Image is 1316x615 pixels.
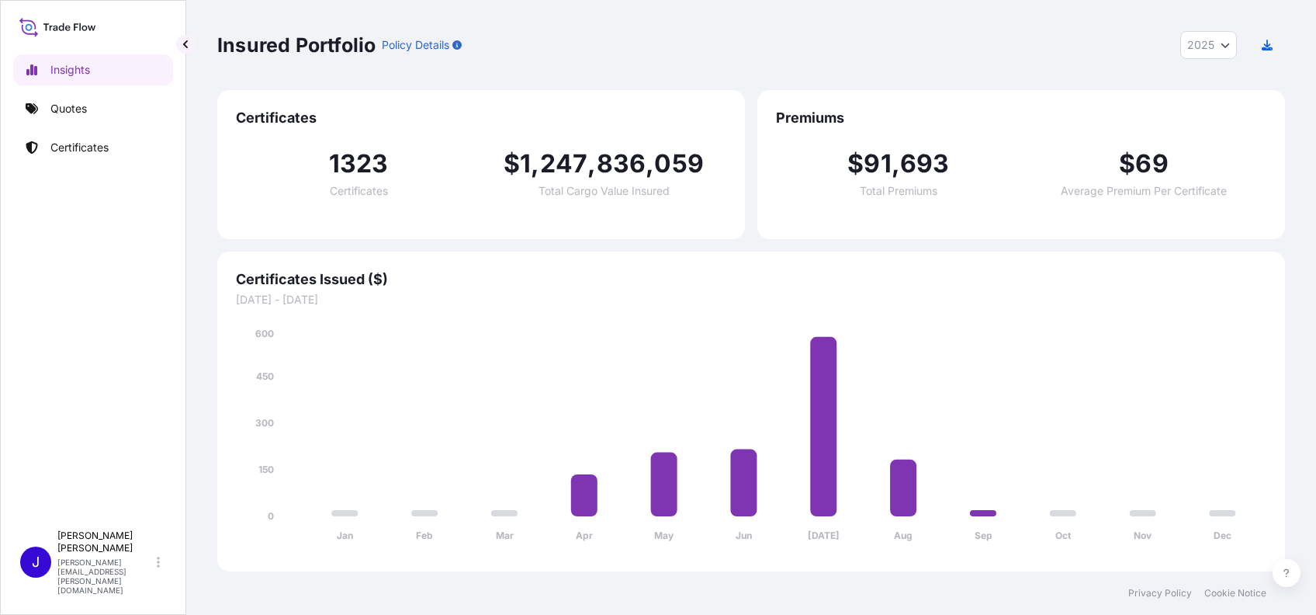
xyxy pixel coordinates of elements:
[330,186,388,196] span: Certificates
[1214,530,1231,541] tspan: Dec
[236,270,1266,289] span: Certificates Issued ($)
[236,292,1266,307] span: [DATE] - [DATE]
[13,54,173,85] a: Insights
[531,151,539,176] span: ,
[255,417,274,429] tspan: 300
[504,151,520,176] span: $
[847,151,864,176] span: $
[860,186,937,196] span: Total Premiums
[776,109,1266,127] span: Premiums
[975,530,992,541] tspan: Sep
[217,33,376,57] p: Insured Portfolio
[255,328,274,339] tspan: 600
[539,186,670,196] span: Total Cargo Value Insured
[13,93,173,124] a: Quotes
[57,558,154,595] p: [PERSON_NAME][EMAIL_ADDRESS][PERSON_NAME][DOMAIN_NAME]
[32,554,40,570] span: J
[57,530,154,554] p: [PERSON_NAME] [PERSON_NAME]
[1180,31,1237,59] button: Year Selector
[540,151,588,176] span: 247
[236,109,726,127] span: Certificates
[1187,37,1214,53] span: 2025
[416,530,433,541] tspan: Feb
[646,151,654,176] span: ,
[520,151,531,176] span: 1
[329,151,389,176] span: 1323
[1055,530,1072,541] tspan: Oct
[50,101,87,116] p: Quotes
[587,151,596,176] span: ,
[1134,530,1152,541] tspan: Nov
[1119,151,1135,176] span: $
[1204,587,1266,599] a: Cookie Notice
[894,530,913,541] tspan: Aug
[268,510,274,522] tspan: 0
[256,370,274,382] tspan: 450
[50,62,90,78] p: Insights
[496,530,514,541] tspan: Mar
[337,530,353,541] tspan: Jan
[736,530,752,541] tspan: Jun
[382,37,449,53] p: Policy Details
[50,140,109,155] p: Certificates
[258,464,274,475] tspan: 150
[13,132,173,163] a: Certificates
[808,530,840,541] tspan: [DATE]
[1135,151,1168,176] span: 69
[597,151,646,176] span: 836
[654,530,674,541] tspan: May
[1061,186,1227,196] span: Average Premium Per Certificate
[864,151,891,176] span: 91
[892,151,900,176] span: ,
[1128,587,1192,599] a: Privacy Policy
[654,151,704,176] span: 059
[576,530,593,541] tspan: Apr
[900,151,950,176] span: 693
